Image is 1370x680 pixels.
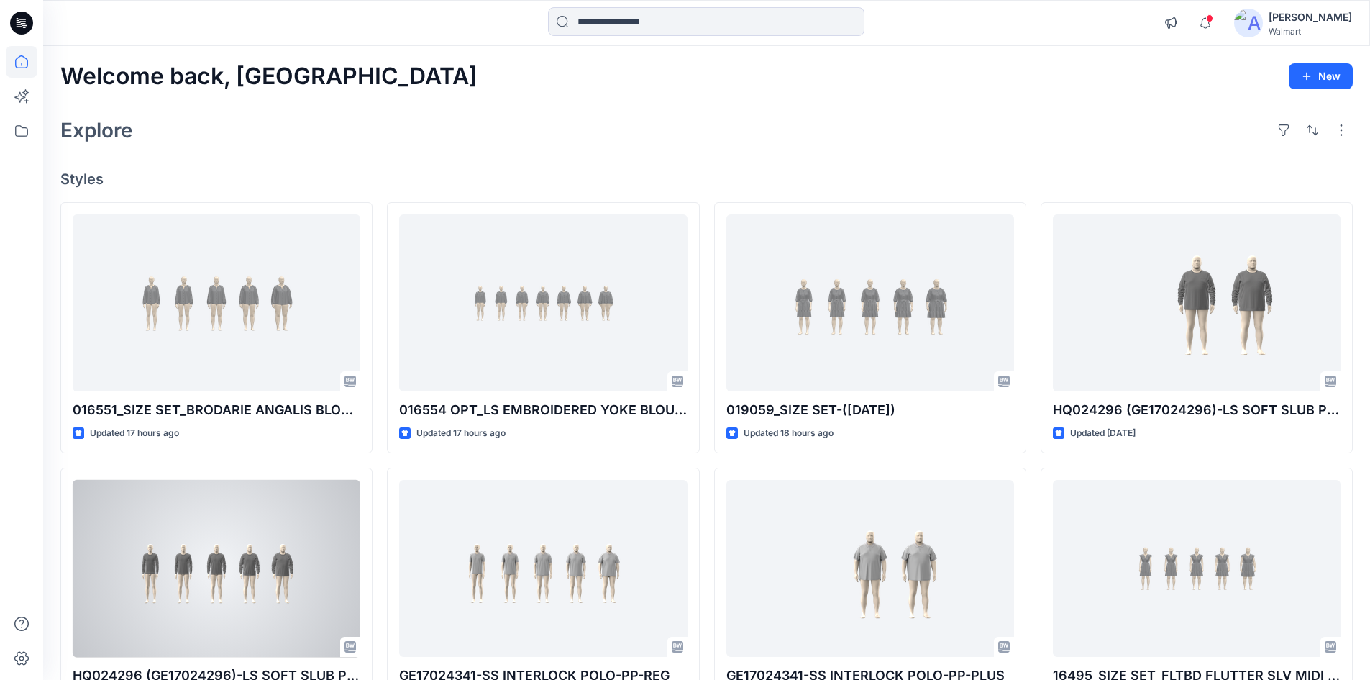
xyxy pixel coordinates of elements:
[1070,426,1136,441] p: Updated [DATE]
[73,400,360,420] p: 016551_SIZE SET_BRODARIE ANGALIS BLOUSE-14-08-2025
[726,480,1014,658] a: GE17024341-SS INTERLOCK POLO-PP-PLUS
[1269,9,1352,26] div: [PERSON_NAME]
[726,214,1014,392] a: 019059_SIZE SET-(26-07-25)
[73,480,360,658] a: HQ024296 (GE17024296)-LS SOFT SLUB POCKET CREW-REG
[60,119,133,142] h2: Explore
[744,426,834,441] p: Updated 18 hours ago
[60,171,1353,188] h4: Styles
[90,426,179,441] p: Updated 17 hours ago
[399,214,687,392] a: 016554 OPT_LS EMBROIDERED YOKE BLOUSE 01-08-2025
[1053,400,1341,420] p: HQ024296 (GE17024296)-LS SOFT SLUB POCKET CREW-PLUS
[1053,480,1341,658] a: 16495_SIZE SET_FLTBD FLUTTER SLV MIDI DRESS
[399,480,687,658] a: GE17024341-SS INTERLOCK POLO-PP-REG
[726,400,1014,420] p: 019059_SIZE SET-([DATE])
[399,400,687,420] p: 016554 OPT_LS EMBROIDERED YOKE BLOUSE [DATE]
[1289,63,1353,89] button: New
[73,214,360,392] a: 016551_SIZE SET_BRODARIE ANGALIS BLOUSE-14-08-2025
[1053,214,1341,392] a: HQ024296 (GE17024296)-LS SOFT SLUB POCKET CREW-PLUS
[60,63,478,90] h2: Welcome back, [GEOGRAPHIC_DATA]
[1269,26,1352,37] div: Walmart
[1234,9,1263,37] img: avatar
[416,426,506,441] p: Updated 17 hours ago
